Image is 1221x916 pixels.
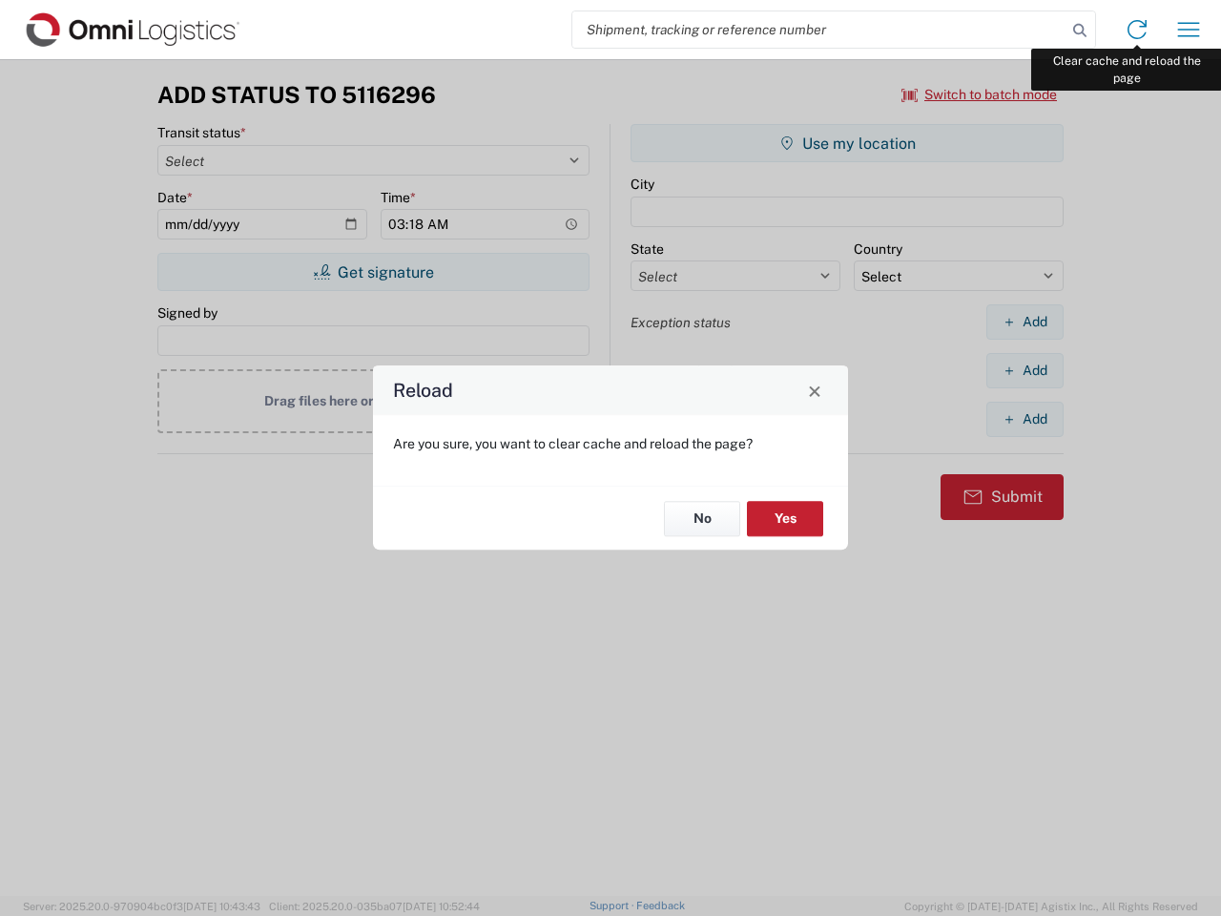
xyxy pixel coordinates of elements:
h4: Reload [393,377,453,405]
button: Close [801,377,828,404]
input: Shipment, tracking or reference number [572,11,1066,48]
button: No [664,501,740,536]
button: Yes [747,501,823,536]
p: Are you sure, you want to clear cache and reload the page? [393,435,828,452]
